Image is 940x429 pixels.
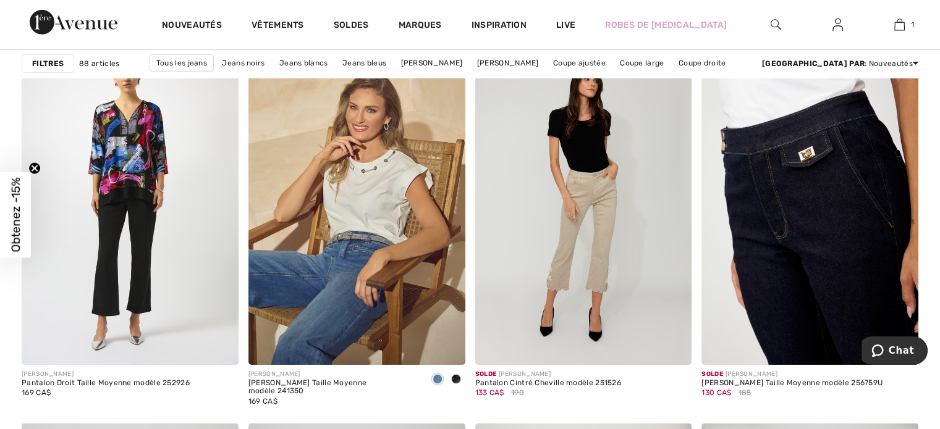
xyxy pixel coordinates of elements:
a: Coupe droite [672,55,732,71]
a: Vêtements [252,20,304,33]
a: Nouveautés [162,20,222,33]
span: 88 articles [79,58,119,69]
div: : Nouveautés [762,58,918,69]
span: 169 CA$ [22,388,51,397]
img: recherche [771,17,781,32]
div: [PERSON_NAME] [22,370,190,379]
button: Close teaser [28,162,41,174]
a: [PERSON_NAME] [471,55,545,71]
div: [PERSON_NAME] Taille Moyenne modèle 241350 [248,379,418,396]
a: Robes de [MEDICAL_DATA] [605,19,727,31]
img: Jean Ceinturé Taille Moyenne modèle 241350. Bleu [248,40,465,364]
div: [PERSON_NAME] [701,370,883,379]
span: 190 [511,387,524,398]
span: Inspiration [472,20,527,33]
span: 130 CA$ [701,388,731,397]
div: Pantalon Droit Taille Moyenne modèle 252926 [22,379,190,388]
iframe: Ouvre un widget dans lequel vous pouvez chatter avec l’un de nos agents [862,336,928,367]
a: 1 [869,17,929,32]
a: Tous les jeans [150,54,214,72]
img: 1ère Avenue [30,10,117,35]
div: [PERSON_NAME] [248,370,418,379]
strong: [GEOGRAPHIC_DATA] par [762,59,865,68]
a: Live [556,19,575,31]
div: Black [447,370,465,390]
span: 133 CA$ [475,388,504,397]
span: 1 [911,19,914,30]
span: Solde [701,370,723,378]
span: Solde [475,370,497,378]
img: Mes infos [832,17,843,32]
a: [PERSON_NAME] [394,55,468,71]
div: [PERSON_NAME] Taille Moyenne modèle 256759U [701,379,883,388]
a: Jean Évasé Taille Moyenne modèle 256759U. Dark blue [701,40,918,364]
a: Se connecter [823,17,853,33]
img: Pantalon Cintré Cheville modèle 251526. Beige [475,40,692,364]
a: Jeans bleus [336,55,392,71]
strong: Filtres [32,58,64,69]
a: Soldes [334,20,369,33]
span: 169 CA$ [248,397,277,406]
span: Obtenez -15% [9,177,23,252]
a: Coupe ajustée [547,55,612,71]
div: Blue [428,370,447,390]
div: Pantalon Cintré Cheville modèle 251526 [475,379,621,388]
img: Pantalon Droit Taille Moyenne modèle 252926. Noir [22,40,239,364]
a: Jeans blancs [273,55,334,71]
span: 185 [739,387,752,398]
a: Coupe large [614,55,670,71]
img: Mon panier [894,17,905,32]
div: [PERSON_NAME] [475,370,621,379]
a: Marques [399,20,442,33]
a: Jeans noirs [216,55,271,71]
